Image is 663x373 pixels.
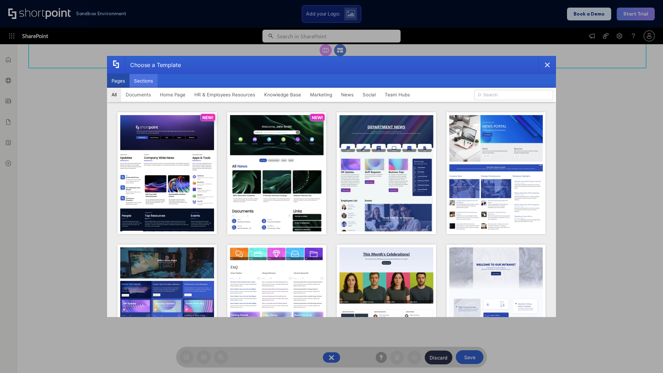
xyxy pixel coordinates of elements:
[358,88,380,102] button: Social
[474,90,553,100] input: Search
[190,88,260,102] button: HR & Employees Resources
[306,88,337,102] button: Marketing
[107,56,556,317] div: template selector
[107,88,121,102] button: All
[107,74,129,88] button: Pages
[337,88,358,102] button: News
[129,74,157,88] button: Sections
[260,88,306,102] button: Knowledge Base
[125,56,181,74] div: Choose a Template
[155,88,190,102] button: Home Page
[312,115,323,120] p: NEW!
[121,88,155,102] button: Documents
[202,115,213,120] p: NEW!
[380,88,414,102] button: Team Hubs
[628,340,663,373] iframe: Chat Widget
